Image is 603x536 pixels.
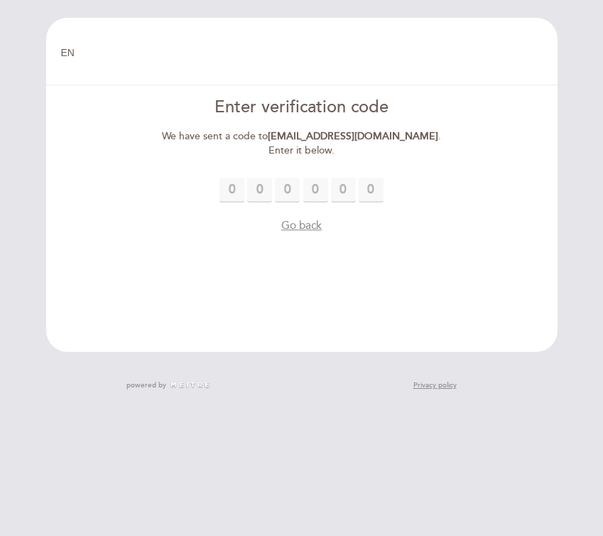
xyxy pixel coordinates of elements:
[268,130,438,142] strong: [EMAIL_ADDRESS][DOMAIN_NAME]
[149,95,454,119] div: Enter verification code
[126,380,166,390] span: powered by
[359,178,384,203] input: 0
[149,129,454,158] div: We have sent a code to . Enter it below.
[247,178,272,203] input: 0
[303,178,328,203] input: 0
[126,380,210,390] a: powered by
[170,382,210,389] img: MEITRE
[281,218,322,234] button: Go back
[275,178,300,203] input: 0
[219,178,244,203] input: 0
[331,178,356,203] input: 0
[413,380,457,390] a: Privacy policy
